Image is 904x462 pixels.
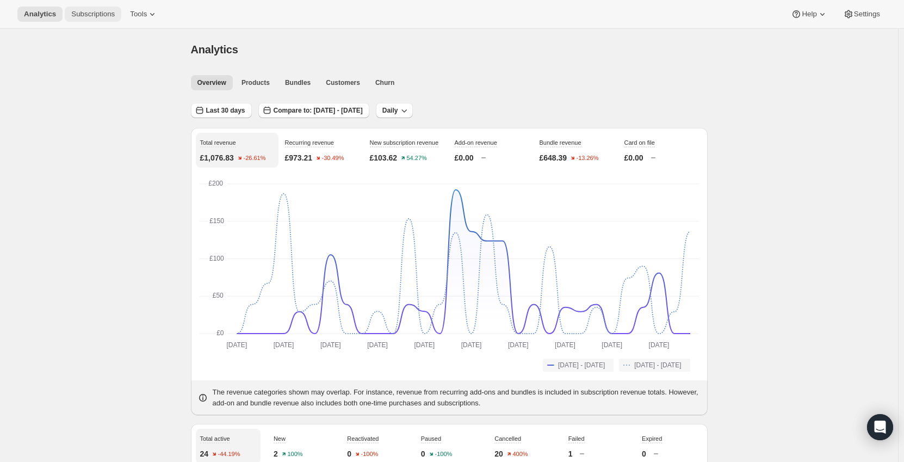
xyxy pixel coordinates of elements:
[494,435,521,442] span: Cancelled
[209,217,224,225] text: £150
[285,152,313,163] p: £973.21
[558,361,605,369] span: [DATE] - [DATE]
[200,435,230,442] span: Total active
[867,414,893,440] div: Open Intercom Messenger
[370,152,398,163] p: £103.62
[200,448,209,459] p: 24
[540,152,567,163] p: £648.39
[243,155,265,162] text: -26.61%
[65,7,121,22] button: Subscriptions
[209,255,224,262] text: £100
[407,155,428,162] text: 54.27%
[421,435,441,442] span: Paused
[642,435,662,442] span: Expired
[191,44,238,56] span: Analytics
[361,451,379,458] text: -100%
[191,103,252,118] button: Last 30 days
[197,78,226,87] span: Overview
[382,106,398,115] span: Daily
[367,341,388,349] text: [DATE]
[455,152,474,163] p: £0.00
[206,106,245,115] span: Last 30 days
[200,139,236,146] span: Total revenue
[568,448,573,459] p: 1
[619,359,690,372] button: [DATE] - [DATE]
[376,103,413,118] button: Daily
[370,139,439,146] span: New subscription revenue
[854,10,880,19] span: Settings
[274,435,286,442] span: New
[347,435,379,442] span: Reactivated
[208,180,223,187] text: £200
[540,139,581,146] span: Bundle revenue
[568,435,585,442] span: Failed
[226,341,247,349] text: [DATE]
[435,451,452,458] text: -100%
[577,155,599,162] text: -13.26%
[512,451,528,458] text: 400%
[130,10,147,19] span: Tools
[347,448,351,459] p: 0
[242,78,270,87] span: Products
[624,152,643,163] p: £0.00
[216,329,224,337] text: £0
[375,78,394,87] span: Churn
[461,341,481,349] text: [DATE]
[494,448,503,459] p: 20
[287,451,302,458] text: 100%
[326,78,360,87] span: Customers
[543,359,614,372] button: [DATE] - [DATE]
[71,10,115,19] span: Subscriptions
[17,7,63,22] button: Analytics
[273,341,294,349] text: [DATE]
[555,341,575,349] text: [DATE]
[634,361,681,369] span: [DATE] - [DATE]
[320,341,340,349] text: [DATE]
[285,139,335,146] span: Recurring revenue
[421,448,425,459] p: 0
[218,451,240,458] text: -44.19%
[642,448,646,459] p: 0
[455,139,497,146] span: Add-on revenue
[624,139,655,146] span: Card on file
[213,387,701,409] p: The revenue categories shown may overlap. For instance, revenue from recurring add-ons and bundle...
[507,341,528,349] text: [DATE]
[837,7,887,22] button: Settings
[212,292,223,299] text: £50
[414,341,435,349] text: [DATE]
[274,106,363,115] span: Compare to: [DATE] - [DATE]
[802,10,816,19] span: Help
[200,152,234,163] p: £1,076.83
[602,341,622,349] text: [DATE]
[258,103,369,118] button: Compare to: [DATE] - [DATE]
[123,7,164,22] button: Tools
[285,78,311,87] span: Bundles
[648,341,669,349] text: [DATE]
[784,7,834,22] button: Help
[322,155,344,162] text: -30.49%
[24,10,56,19] span: Analytics
[274,448,278,459] p: 2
